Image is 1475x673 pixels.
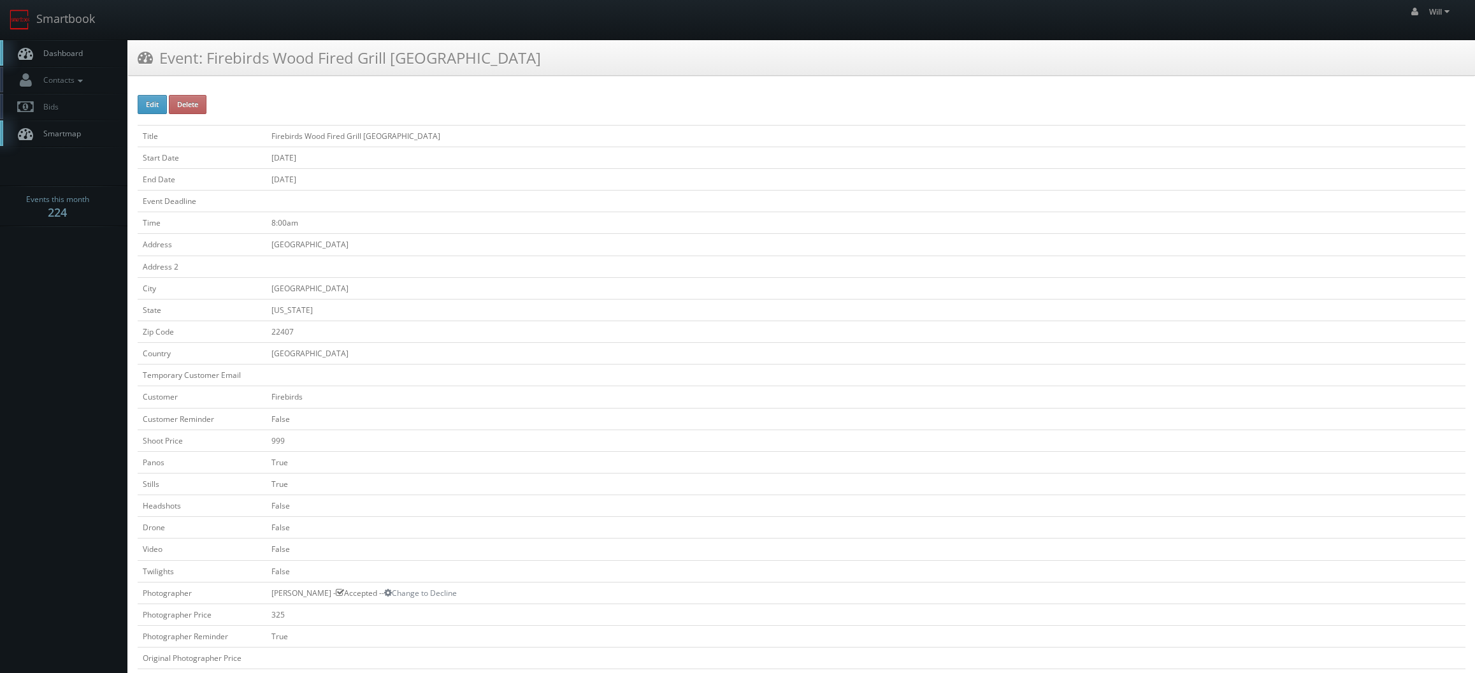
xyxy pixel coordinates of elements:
span: Dashboard [37,48,83,59]
span: Events this month [26,193,89,206]
td: Firebirds Wood Fired Grill [GEOGRAPHIC_DATA] [266,125,1465,147]
td: 325 [266,604,1465,625]
td: [US_STATE] [266,299,1465,321]
td: False [266,539,1465,560]
span: Bids [37,101,59,112]
td: False [266,495,1465,517]
td: 999 [266,430,1465,451]
td: Shoot Price [138,430,266,451]
a: Change to Decline [384,588,457,598]
td: Address [138,234,266,256]
td: True [266,625,1465,647]
td: 8:00am [266,212,1465,234]
span: Will [1429,6,1453,17]
td: Customer [138,386,266,408]
td: [DATE] [266,168,1465,190]
td: Photographer Price [138,604,266,625]
td: False [266,560,1465,582]
button: Edit [138,95,167,114]
td: State [138,299,266,321]
td: Start Date [138,147,266,168]
span: Contacts [37,75,86,85]
strong: 224 [48,205,67,220]
td: [DATE] [266,147,1465,168]
td: End Date [138,168,266,190]
td: Photographer [138,582,266,604]
td: [GEOGRAPHIC_DATA] [266,234,1465,256]
td: Event Deadline [138,191,266,212]
td: Video [138,539,266,560]
button: Delete [169,95,206,114]
td: Firebirds [266,386,1465,408]
td: Customer Reminder [138,408,266,430]
td: 22407 [266,321,1465,342]
td: Stills [138,473,266,495]
span: Smartmap [37,128,81,139]
td: Country [138,343,266,365]
td: Address 2 [138,256,266,277]
td: False [266,408,1465,430]
td: Original Photographer Price [138,648,266,669]
td: Twilights [138,560,266,582]
td: Headshots [138,495,266,517]
td: Zip Code [138,321,266,342]
td: Title [138,125,266,147]
td: True [266,451,1465,473]
td: [PERSON_NAME] - Accepted -- [266,582,1465,604]
td: Drone [138,517,266,539]
td: [GEOGRAPHIC_DATA] [266,277,1465,299]
h3: Event: Firebirds Wood Fired Grill [GEOGRAPHIC_DATA] [138,47,541,69]
td: Temporary Customer Email [138,365,266,386]
td: City [138,277,266,299]
td: Panos [138,451,266,473]
img: smartbook-logo.png [10,10,30,30]
td: False [266,517,1465,539]
td: True [266,473,1465,495]
td: [GEOGRAPHIC_DATA] [266,343,1465,365]
td: Time [138,212,266,234]
td: Photographer Reminder [138,625,266,647]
